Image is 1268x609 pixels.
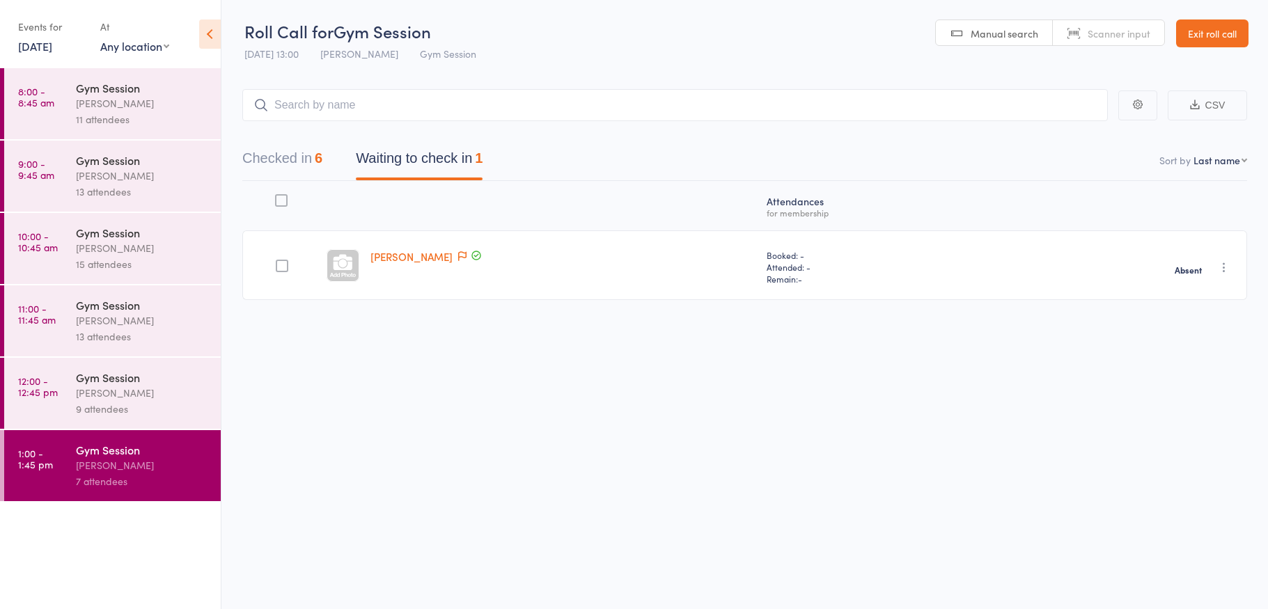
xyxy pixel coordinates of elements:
[244,19,334,42] span: Roll Call for
[76,457,209,473] div: [PERSON_NAME]
[242,143,322,180] button: Checked in6
[1168,90,1247,120] button: CSV
[1175,264,1202,276] strong: Absent
[100,38,169,54] div: Any location
[18,230,58,253] time: 10:00 - 10:45 am
[4,141,221,212] a: 9:00 -9:45 amGym Session[PERSON_NAME]13 attendees
[18,158,54,180] time: 9:00 - 9:45 am
[76,95,209,111] div: [PERSON_NAME]
[1088,26,1150,40] span: Scanner input
[76,168,209,184] div: [PERSON_NAME]
[420,47,476,61] span: Gym Session
[798,273,802,285] span: -
[761,187,996,224] div: Atten­dances
[18,38,52,54] a: [DATE]
[18,448,53,470] time: 1:00 - 1:45 pm
[4,430,221,501] a: 1:00 -1:45 pmGym Session[PERSON_NAME]7 attendees
[18,86,54,108] time: 8:00 - 8:45 am
[76,297,209,313] div: Gym Session
[244,47,299,61] span: [DATE] 13:00
[76,329,209,345] div: 13 attendees
[18,303,56,325] time: 11:00 - 11:45 am
[76,313,209,329] div: [PERSON_NAME]
[242,89,1108,121] input: Search by name
[1193,153,1240,167] div: Last name
[76,225,209,240] div: Gym Session
[76,240,209,256] div: [PERSON_NAME]
[76,184,209,200] div: 13 attendees
[76,256,209,272] div: 15 attendees
[356,143,483,180] button: Waiting to check in1
[76,152,209,168] div: Gym Session
[18,15,86,38] div: Events for
[76,401,209,417] div: 9 attendees
[475,150,483,166] div: 1
[315,150,322,166] div: 6
[334,19,431,42] span: Gym Session
[76,442,209,457] div: Gym Session
[971,26,1038,40] span: Manual search
[4,285,221,356] a: 11:00 -11:45 amGym Session[PERSON_NAME]13 attendees
[76,111,209,127] div: 11 attendees
[4,358,221,429] a: 12:00 -12:45 pmGym Session[PERSON_NAME]9 attendees
[100,15,169,38] div: At
[1176,19,1249,47] a: Exit roll call
[1159,153,1191,167] label: Sort by
[370,249,453,264] a: [PERSON_NAME]
[320,47,398,61] span: [PERSON_NAME]
[76,370,209,385] div: Gym Session
[76,80,209,95] div: Gym Session
[4,68,221,139] a: 8:00 -8:45 amGym Session[PERSON_NAME]11 attendees
[18,375,58,397] time: 12:00 - 12:45 pm
[76,385,209,401] div: [PERSON_NAME]
[767,261,991,273] span: Attended: -
[4,213,221,284] a: 10:00 -10:45 amGym Session[PERSON_NAME]15 attendees
[76,473,209,489] div: 7 attendees
[767,208,991,217] div: for membership
[767,249,991,261] span: Booked: -
[767,273,991,285] span: Remain:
